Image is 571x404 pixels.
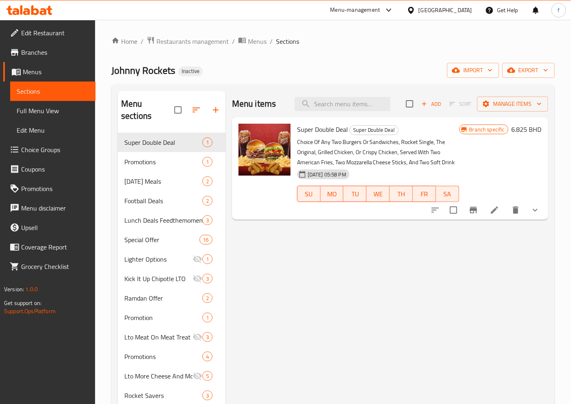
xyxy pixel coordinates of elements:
button: SA [436,186,459,202]
div: items [202,274,213,284]
div: Lunch Deals Feedthemoment [124,215,202,225]
div: items [202,196,213,206]
div: items [202,138,213,147]
span: 16 [200,236,212,244]
span: Select all sections [169,101,187,118]
span: 1 [203,158,212,166]
a: Full Menu View [10,101,96,120]
div: Ramdan Offer [124,293,202,303]
span: Get support on: [4,298,41,308]
span: Version: [4,284,24,294]
div: items [202,391,213,400]
span: TU [347,188,363,200]
div: Promotion1 [118,308,226,327]
div: Ramadan Meals [124,176,202,186]
div: Super Double Deal1 [118,133,226,152]
span: 2 [203,197,212,205]
div: Lighter Options [124,254,193,264]
span: export [509,65,548,75]
span: Edit Menu [17,125,89,135]
span: 1 [203,256,212,263]
button: show more [525,200,545,220]
span: 1 [203,139,212,146]
div: [GEOGRAPHIC_DATA] [419,6,472,15]
button: WE [367,186,390,202]
button: Add section [206,100,226,120]
button: TU [343,186,367,202]
span: Promotion [124,313,202,322]
div: Special Offer16 [118,230,226,249]
a: Branches [3,43,96,62]
h2: Menu items [232,98,276,110]
div: Rocket Savers [124,391,202,400]
span: TH [393,188,410,200]
li: / [270,37,273,46]
div: Promotions4 [118,347,226,366]
span: Restaurants management [156,37,229,46]
div: Promotions [124,352,202,361]
span: Grocery Checklist [21,262,89,271]
div: items [202,313,213,322]
div: Super Double Deal [350,125,399,135]
img: Super Double Deal [239,124,291,176]
span: Branch specific [466,126,508,133]
button: SU [297,186,321,202]
span: SA [439,188,456,200]
nav: breadcrumb [111,36,555,47]
div: [DATE] Meals2 [118,172,226,191]
button: TH [390,186,413,202]
span: Super Double Deal [124,138,202,147]
div: items [202,157,213,167]
span: Promotions [124,157,202,167]
span: Branches [21,47,89,57]
div: Kick It Up Chipotle LTO3 [118,269,226,288]
a: Menus [238,36,267,47]
span: Lto Meat On Meat Treat [124,332,193,342]
div: items [202,371,213,381]
button: Manage items [477,97,548,112]
span: f [558,6,560,15]
span: 3 [203,392,212,400]
button: sort-choices [426,200,445,220]
span: Edit Restaurant [21,28,89,38]
a: Grocery Checklist [3,257,96,276]
div: items [202,254,213,264]
div: items [202,352,213,361]
svg: Inactive section [193,371,202,381]
span: 3 [203,275,212,283]
span: Lto More Cheese And More Goodness [124,371,193,381]
button: Add [418,98,444,110]
svg: Show Choices [530,205,540,215]
span: Super Double Deal [350,125,398,135]
div: Kick It Up Chipotle LTO [124,274,193,284]
div: Promotions1 [118,152,226,172]
span: Coverage Report [21,242,89,252]
button: Branch-specific-item [464,200,483,220]
div: items [202,332,213,342]
li: / [232,37,235,46]
span: 3 [203,217,212,224]
span: 1 [203,314,212,322]
button: FR [413,186,436,202]
a: Edit menu item [490,205,499,215]
span: Manage items [484,99,542,109]
button: import [447,63,499,78]
span: [DATE] Meals [124,176,202,186]
span: SU [301,188,317,200]
a: Promotions [3,179,96,198]
span: WE [370,188,386,200]
button: MO [321,186,344,202]
span: Inactive [178,68,203,75]
div: Menu-management [330,5,380,15]
span: Select section first [444,98,477,110]
span: Choice Groups [21,145,89,155]
h2: Menu sections [121,98,174,122]
span: Full Menu View [17,106,89,116]
span: Coupons [21,164,89,174]
input: search [295,97,391,111]
div: Lto More Cheese And More Goodness5 [118,366,226,386]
